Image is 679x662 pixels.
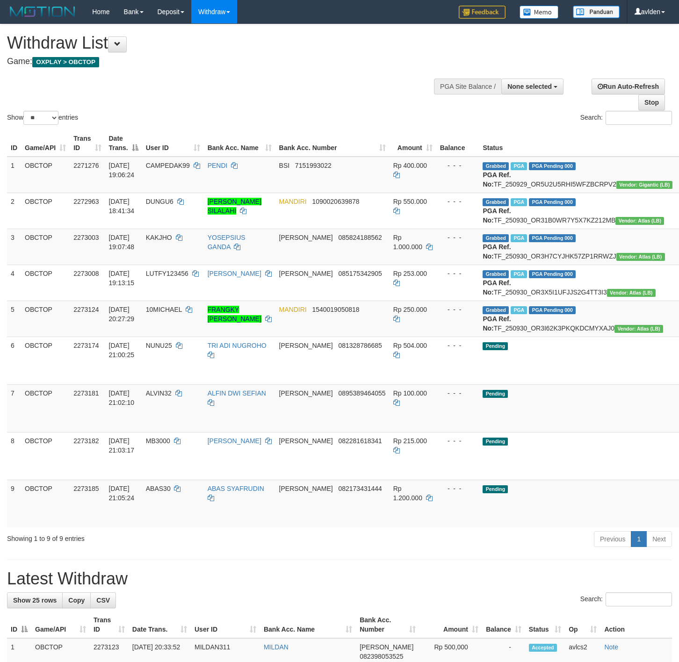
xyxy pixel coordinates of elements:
span: Pending [483,390,508,398]
span: [DATE] 18:41:34 [109,198,135,215]
span: ABAS30 [146,485,171,492]
span: OXPLAY > OBCTOP [32,57,99,67]
span: Vendor URL: https://dashboard.q2checkout.com/secure [616,181,673,189]
span: [DATE] 21:03:17 [109,437,135,454]
span: BSI [279,162,290,169]
span: [PERSON_NAME] [279,437,333,445]
div: - - - [440,233,476,242]
a: [PERSON_NAME] SILALAHI [208,198,261,215]
span: [PERSON_NAME] [360,643,413,651]
a: Previous [594,531,631,547]
td: OBCTOP [21,480,70,527]
td: OBCTOP [21,265,70,301]
span: Vendor URL: https://dashboard.q2checkout.com/secure [615,217,664,225]
td: OBCTOP [21,384,70,432]
span: Marked by avlcs2 [511,306,527,314]
span: PGA Pending [529,198,576,206]
span: [PERSON_NAME] [279,342,333,349]
span: [DATE] 21:00:25 [109,342,135,359]
span: Grabbed [483,306,509,314]
span: Vendor URL: https://dashboard.q2checkout.com/secure [616,253,665,261]
th: Balance: activate to sort column ascending [482,612,525,638]
span: CAMPEDAK99 [146,162,190,169]
img: Button%20Memo.svg [520,6,559,19]
span: Show 25 rows [13,597,57,604]
h4: Game: [7,57,443,66]
select: Showentries [23,111,58,125]
td: 1 [7,157,21,193]
span: [DATE] 20:27:29 [109,306,135,323]
th: Game/API: activate to sort column ascending [31,612,90,638]
td: OBCTOP [21,193,70,229]
th: Bank Acc. Number: activate to sort column ascending [356,612,419,638]
span: 2273185 [73,485,99,492]
span: 2271276 [73,162,99,169]
div: - - - [440,161,476,170]
th: Bank Acc. Name: activate to sort column ascending [204,130,275,157]
span: LUTFY123456 [146,270,188,277]
span: 2273182 [73,437,99,445]
span: Rp 100.000 [393,389,427,397]
td: TF_250930_OR3H7CYJHK57ZP1RRWZJ [479,229,676,265]
span: Pending [483,438,508,446]
span: Copy 082173431444 to clipboard [338,485,382,492]
span: Marked by avlcs2 [511,198,527,206]
span: 10MICHAEL [146,306,182,313]
span: Copy 0895389464055 to clipboard [338,389,385,397]
a: MILDAN [264,643,289,651]
a: FRANGKY [PERSON_NAME] [208,306,261,323]
span: Pending [483,485,508,493]
span: Copy 081328786685 to clipboard [338,342,382,349]
td: OBCTOP [21,301,70,337]
span: Grabbed [483,234,509,242]
img: MOTION_logo.png [7,5,78,19]
span: Marked by avlcs2 [511,162,527,170]
a: YOSEPSIUS GANDA [208,234,246,251]
a: Show 25 rows [7,592,63,608]
th: Status: activate to sort column ascending [525,612,565,638]
span: [DATE] 19:07:48 [109,234,135,251]
div: Showing 1 to 9 of 9 entries [7,530,276,543]
th: Date Trans.: activate to sort column descending [105,130,142,157]
span: Copy 085824188562 to clipboard [338,234,382,241]
td: 6 [7,337,21,384]
span: MANDIRI [279,306,307,313]
img: Feedback.jpg [459,6,506,19]
span: Rp 253.000 [393,270,427,277]
span: Vendor URL: https://dashboard.q2checkout.com/secure [614,325,663,333]
span: MB3000 [146,437,170,445]
th: User ID: activate to sort column ascending [191,612,260,638]
label: Search: [580,111,672,125]
span: MANDIRI [279,198,307,205]
span: Marked by avlcs2 [511,270,527,278]
span: ALVIN32 [146,389,172,397]
th: Bank Acc. Number: activate to sort column ascending [275,130,390,157]
span: 2273124 [73,306,99,313]
span: Rp 550.000 [393,198,427,205]
span: Rp 504.000 [393,342,427,349]
span: Accepted [529,644,557,652]
span: PGA Pending [529,234,576,242]
a: 1 [631,531,647,547]
span: 2273003 [73,234,99,241]
th: Trans ID: activate to sort column ascending [70,130,105,157]
th: Amount: activate to sort column ascending [419,612,482,638]
span: 2272963 [73,198,99,205]
span: Grabbed [483,198,509,206]
th: Op: activate to sort column ascending [565,612,600,638]
th: User ID: activate to sort column ascending [142,130,204,157]
td: TF_250929_OR5U2U5RHI5WFZBCRPV2 [479,157,676,193]
span: PGA Pending [529,306,576,314]
span: [DATE] 21:02:10 [109,389,135,406]
label: Search: [580,592,672,606]
a: Copy [62,592,91,608]
a: Run Auto-Refresh [592,79,665,94]
td: 8 [7,432,21,480]
td: 5 [7,301,21,337]
th: Balance [436,130,479,157]
img: panduan.png [573,6,620,18]
span: DUNGU6 [146,198,173,205]
span: Rp 1.200.000 [393,485,422,502]
th: Trans ID: activate to sort column ascending [90,612,129,638]
a: PENDI [208,162,228,169]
